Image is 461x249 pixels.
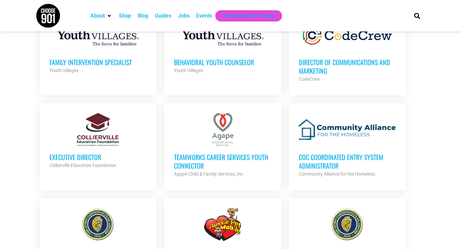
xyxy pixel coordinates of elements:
[138,12,148,20] a: Blog
[174,68,203,73] strong: Youth Villages
[50,58,147,66] h3: Family Intervention Specialist
[50,153,147,161] h3: Executive Director
[90,12,105,20] a: About
[155,12,171,20] a: Guides
[164,103,281,188] a: TeamWorks Career Services Youth Connector Agape Child & Family Services, Inc
[40,103,157,179] a: Executive Director Collierville Education Foundation
[174,58,271,66] h3: Behavioral Youth Counselor
[299,153,396,170] h3: CoC Coordinated Entry System Administrator
[178,12,190,20] a: Jobs
[289,8,406,93] a: Director of Communications and Marketing CodeCrew
[40,8,157,84] a: Family Intervention Specialist Youth Villages
[299,76,320,82] strong: CodeCrew
[412,10,423,21] div: Search
[299,171,375,177] strong: Community Alliance for the Homeless
[50,68,79,73] strong: Youth Villages
[50,163,116,168] strong: Collierville Education Foundation
[196,12,212,20] a: Events
[174,171,243,177] strong: Agape Child & Family Services, Inc
[299,58,396,75] h3: Director of Communications and Marketing
[164,8,281,84] a: Behavioral Youth Counselor Youth Villages
[289,103,406,188] a: CoC Coordinated Entry System Administrator Community Alliance for the Homeless
[87,10,403,21] nav: Main nav
[119,12,131,20] a: Shop
[174,153,271,170] h3: TeamWorks Career Services Youth Connector
[222,12,275,20] a: Get Choose901 Emails
[87,10,116,21] div: About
